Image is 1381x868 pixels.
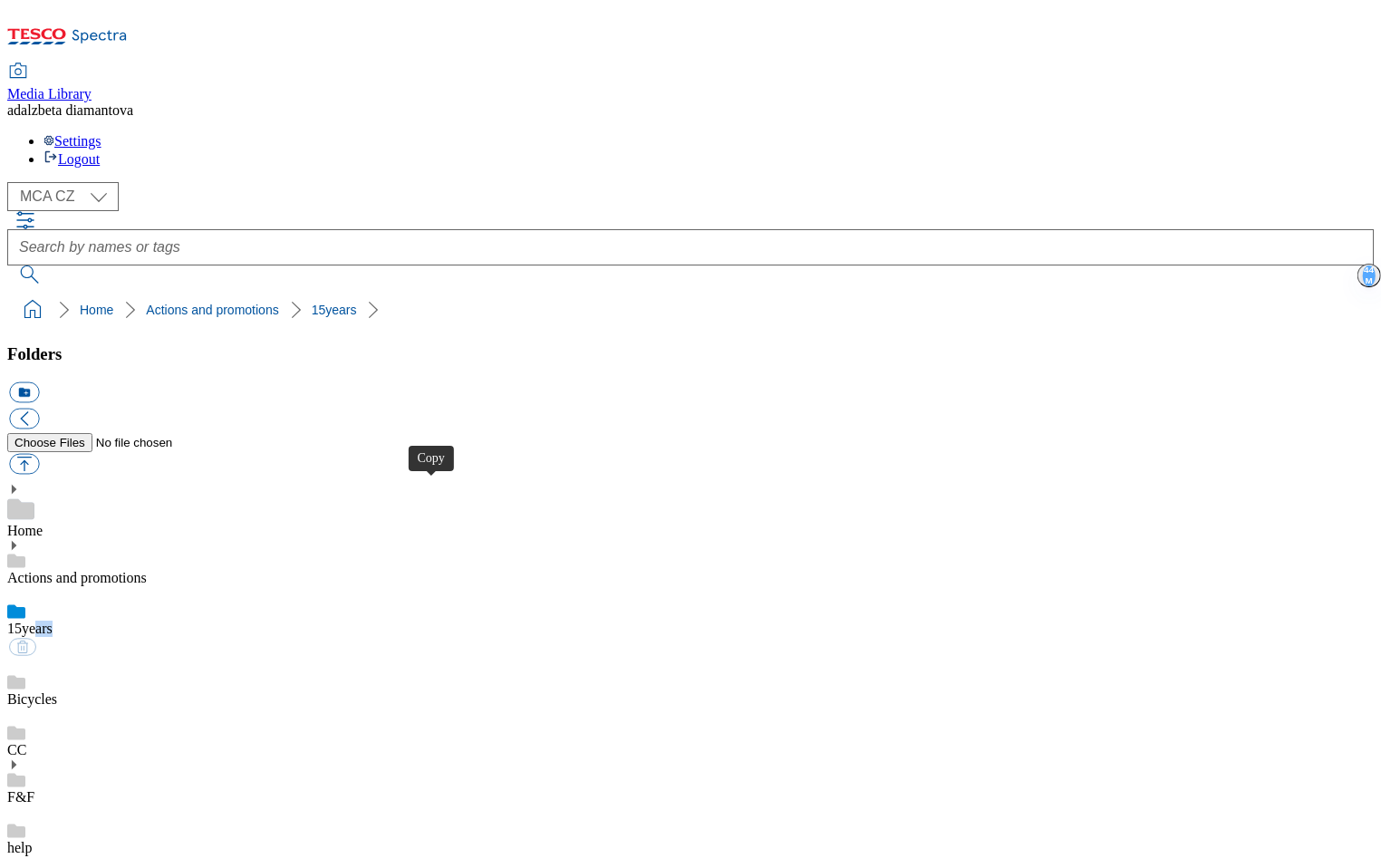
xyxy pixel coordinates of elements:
a: 15years [312,303,357,317]
input: Search by names or tags [7,229,1374,265]
a: Home [80,303,113,317]
a: home [18,295,47,324]
a: Actions and promotions [146,303,278,317]
span: ad [7,102,21,118]
span: Media Library [7,86,92,101]
a: 15years [7,621,53,636]
nav: breadcrumb [7,293,1374,327]
a: Actions and promotions [7,570,147,585]
a: help [7,840,33,855]
a: CC [7,742,26,757]
a: Media Library [7,64,92,102]
a: Settings [43,133,101,149]
a: Bicycles [7,691,57,707]
h3: Folders [7,344,1374,364]
span: alzbeta diamantova [21,102,133,118]
a: Logout [43,151,100,167]
a: F&F [7,789,34,805]
a: Home [7,523,43,538]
